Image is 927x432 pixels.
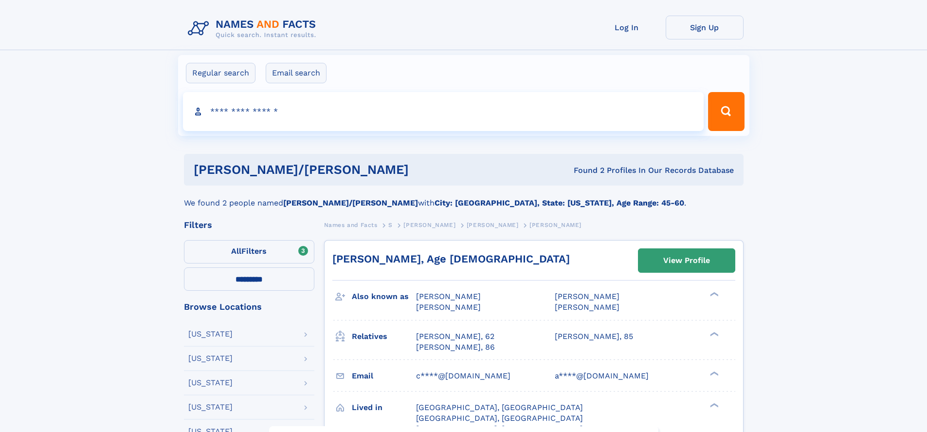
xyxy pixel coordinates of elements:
label: Email search [266,63,327,83]
span: [PERSON_NAME] [416,292,481,301]
div: ❯ [708,291,719,298]
a: [PERSON_NAME], Age [DEMOGRAPHIC_DATA] [332,253,570,265]
a: Sign Up [666,16,744,39]
div: [US_STATE] [188,355,233,362]
span: [PERSON_NAME] [529,222,582,228]
span: [PERSON_NAME] [416,302,481,312]
span: [PERSON_NAME] [555,302,619,312]
div: [US_STATE] [188,330,233,338]
a: [PERSON_NAME], 85 [555,331,633,342]
span: [GEOGRAPHIC_DATA], [GEOGRAPHIC_DATA] [416,413,583,423]
span: [GEOGRAPHIC_DATA], [GEOGRAPHIC_DATA] [416,403,583,412]
span: [PERSON_NAME] [555,292,619,301]
a: Names and Facts [324,219,378,231]
div: Filters [184,221,314,229]
span: All [231,246,241,256]
a: View Profile [638,249,735,272]
a: [PERSON_NAME], 62 [416,331,494,342]
input: search input [183,92,704,131]
a: S [388,219,393,231]
div: ❯ [708,370,719,376]
h3: Lived in [352,399,416,416]
div: Browse Locations [184,302,314,311]
button: Search Button [708,92,744,131]
span: S [388,222,393,228]
span: [PERSON_NAME] [403,222,455,228]
label: Regular search [186,63,255,83]
a: [PERSON_NAME] [403,219,455,231]
img: Logo Names and Facts [184,16,324,42]
label: Filters [184,240,314,263]
span: [PERSON_NAME] [467,222,519,228]
h3: Relatives [352,328,416,345]
a: [PERSON_NAME], 86 [416,342,495,353]
div: [US_STATE] [188,403,233,411]
b: [PERSON_NAME]/[PERSON_NAME] [283,198,418,207]
h3: Email [352,368,416,384]
div: View Profile [663,249,710,272]
div: ❯ [708,331,719,337]
a: [PERSON_NAME] [467,219,519,231]
h1: [PERSON_NAME]/[PERSON_NAME] [194,164,491,176]
div: [US_STATE] [188,379,233,387]
div: Found 2 Profiles In Our Records Database [491,165,734,176]
div: We found 2 people named with . [184,186,744,209]
b: City: [GEOGRAPHIC_DATA], State: [US_STATE], Age Range: 45-60 [435,198,684,207]
a: Log In [588,16,666,39]
div: ❯ [708,402,719,408]
h3: Also known as [352,288,416,305]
